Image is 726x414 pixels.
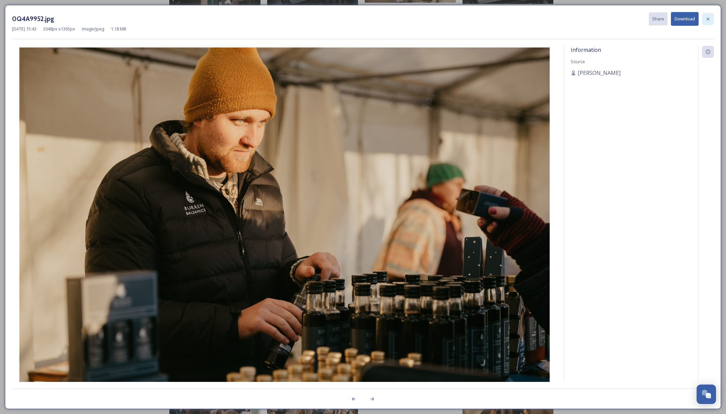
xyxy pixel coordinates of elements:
[82,26,104,32] span: image/jpeg
[43,26,75,32] span: 2048 px x 1365 px
[571,59,585,65] span: Source
[578,69,620,77] span: [PERSON_NAME]
[649,12,668,25] button: Share
[671,12,699,26] button: Download
[571,46,601,54] span: Information
[12,47,557,401] img: 0Q4A9952.jpg
[111,26,126,32] span: 1.18 MB
[12,14,54,24] h3: 0Q4A9952.jpg
[12,26,36,32] span: [DATE] 15:43
[697,385,716,404] button: Open Chat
